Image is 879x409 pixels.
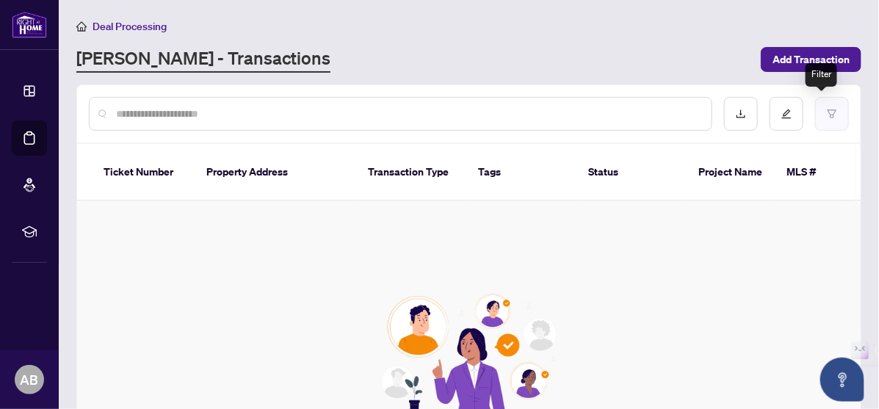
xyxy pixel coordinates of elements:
[781,109,792,119] span: edit
[21,369,39,390] span: AB
[761,47,861,72] button: Add Transaction
[466,144,576,201] th: Tags
[76,21,87,32] span: home
[827,109,837,119] span: filter
[93,20,167,33] span: Deal Processing
[770,97,803,131] button: edit
[775,144,863,201] th: MLS #
[356,144,466,201] th: Transaction Type
[815,97,849,131] button: filter
[576,144,687,201] th: Status
[12,11,47,38] img: logo
[687,144,775,201] th: Project Name
[724,97,758,131] button: download
[76,46,330,73] a: [PERSON_NAME] - Transactions
[820,358,864,402] button: Open asap
[773,48,850,71] span: Add Transaction
[806,63,837,87] div: Filter
[195,144,356,201] th: Property Address
[736,109,746,119] span: download
[92,144,195,201] th: Ticket Number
